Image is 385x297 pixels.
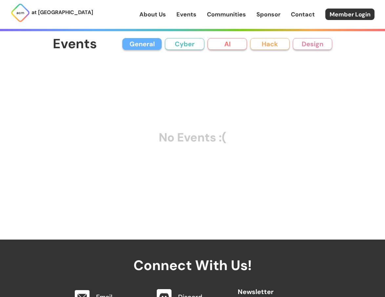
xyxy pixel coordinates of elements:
div: No Events :( [53,63,332,212]
a: Communities [207,10,246,19]
img: ACM Logo [10,3,30,23]
a: Contact [291,10,315,19]
a: Events [176,10,196,19]
button: General [122,38,162,50]
h2: Connect With Us! [67,240,318,273]
a: About Us [139,10,166,19]
button: AI [208,38,247,50]
p: at [GEOGRAPHIC_DATA] [31,8,93,17]
h1: Events [53,37,97,52]
a: Sponsor [256,10,280,19]
h2: Newsletter [238,282,318,295]
a: at [GEOGRAPHIC_DATA] [10,3,93,23]
button: Design [293,38,332,50]
button: Cyber [165,38,204,50]
a: Member Login [325,9,375,20]
button: Hack [250,38,290,50]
